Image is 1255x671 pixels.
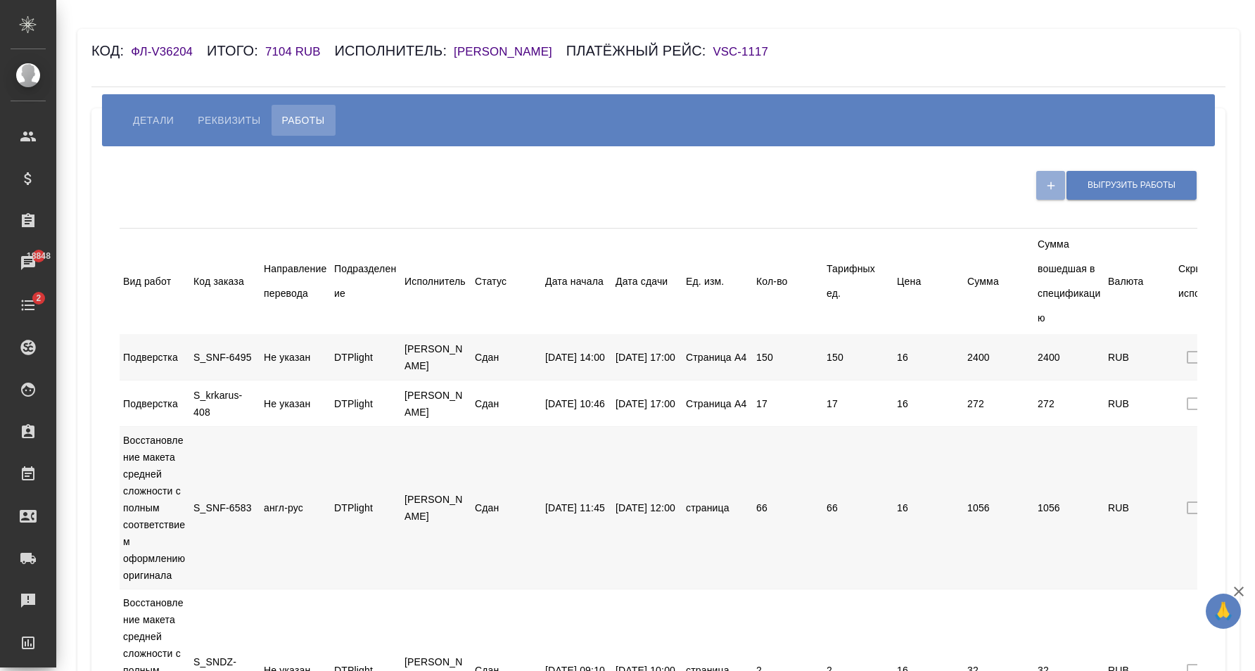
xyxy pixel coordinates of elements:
[1104,390,1175,417] div: RUB
[260,494,331,521] div: англ-рус
[823,494,893,521] div: 66
[401,335,471,379] div: [PERSON_NAME]
[454,46,566,58] a: [PERSON_NAME]
[713,45,782,58] h6: VSC-1117
[120,390,190,417] div: Подверстка
[893,344,964,371] div: 16
[401,382,471,426] div: [PERSON_NAME]
[471,344,542,371] div: Сдан
[682,494,753,521] div: страница
[27,291,49,305] span: 2
[1034,390,1104,417] div: 272
[964,390,1034,417] div: 272
[265,45,334,58] h6: 7104 RUB
[612,344,682,371] div: [DATE] 17:00
[1104,344,1175,371] div: RUB
[198,112,260,129] span: Реквизиты
[1088,179,1176,191] span: Выгрузить работы
[190,382,260,426] div: S_krkarus-408
[454,45,566,58] h6: [PERSON_NAME]
[123,269,186,294] div: Вид работ
[893,494,964,521] div: 16
[964,494,1034,521] div: 1056
[616,269,679,294] div: Дата сдачи
[545,269,609,294] div: Дата начала
[612,494,682,521] div: [DATE] 12:00
[542,494,612,521] div: [DATE] 11:45
[471,494,542,521] div: Сдан
[682,390,753,417] div: Страница А4
[542,344,612,371] div: [DATE] 14:00
[1104,494,1175,521] div: RUB
[131,45,207,58] h6: ФЛ-V36204
[260,390,331,417] div: Не указан
[331,494,401,521] div: DTPlight
[18,249,59,263] span: 18848
[1108,269,1171,294] div: Валюта
[1066,171,1197,200] button: Выгрузить работы
[120,427,190,589] div: Восстановление макета средней сложности с полным соответствием оформлению оригинала
[190,494,260,521] div: S_SNF-6583
[190,344,260,371] div: S_SNF-6495
[120,344,190,371] div: Подверстка
[1178,257,1242,306] div: Скрыто от исполнителя
[404,269,468,294] div: Исполнитель
[823,344,893,371] div: 150
[566,43,713,58] h6: Платёжный рейс:
[1038,232,1101,331] div: Сумма вошедшая в спецификацию
[823,390,893,417] div: 17
[334,43,454,58] h6: Исполнитель:
[967,269,1031,294] div: Сумма
[827,257,890,306] div: Тарифных ед.
[686,269,749,294] div: Ед. изм.
[753,494,823,521] div: 66
[612,390,682,417] div: [DATE] 17:00
[897,269,960,294] div: Цена
[91,43,131,58] h6: Код:
[1211,596,1235,626] span: 🙏
[260,344,331,371] div: Не указан
[756,269,820,294] div: Кол-во
[331,390,401,417] div: DTPlight
[193,269,257,294] div: Код заказа
[471,390,542,417] div: Сдан
[542,390,612,417] div: [DATE] 10:46
[1034,344,1104,371] div: 2400
[475,269,538,294] div: Статус
[1034,494,1104,521] div: 1056
[713,46,782,58] a: VSC-1117
[334,257,397,306] div: Подразделение
[207,43,265,58] h6: Итого:
[1206,594,1241,629] button: 🙏
[331,344,401,371] div: DTPlight
[893,390,964,417] div: 16
[964,344,1034,371] div: 2400
[4,245,53,281] a: 18848
[753,390,823,417] div: 17
[133,112,174,129] span: Детали
[4,288,53,323] a: 2
[282,112,325,129] span: Работы
[264,257,327,306] div: Направление перевода
[753,344,823,371] div: 150
[682,344,753,371] div: Страница А4
[401,486,471,530] div: [PERSON_NAME]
